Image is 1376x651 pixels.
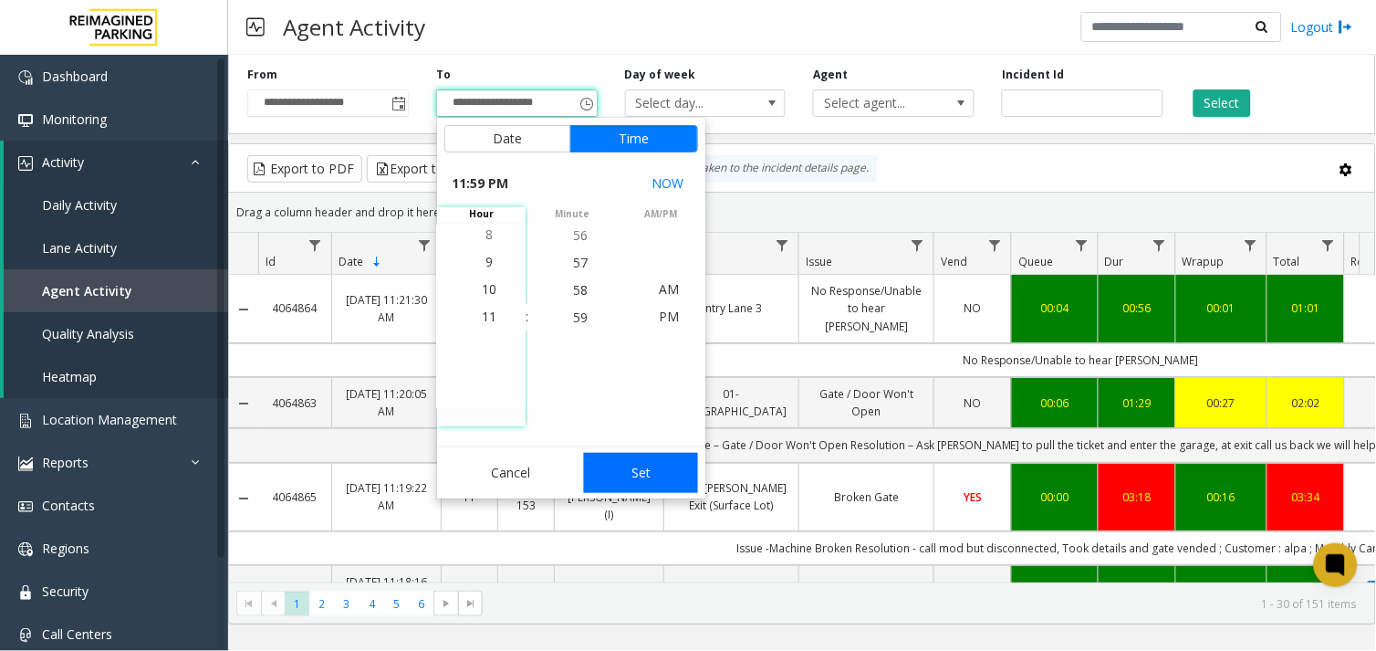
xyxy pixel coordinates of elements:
[1291,17,1353,37] a: Logout
[526,308,528,326] div: :
[659,280,679,298] span: AM
[573,226,588,244] span: 56
[1351,254,1372,269] span: Rec.
[247,67,277,83] label: From
[1187,299,1256,317] div: 00:01
[42,368,97,385] span: Heatmap
[1316,233,1340,257] a: Total Filter Menu
[528,207,617,221] span: minute
[360,592,384,616] span: Page 4
[247,155,362,183] button: Export to PDF
[4,355,228,398] a: Heatmap
[4,312,228,355] a: Quality Analysis
[1183,254,1225,269] span: Wrapup
[1278,299,1333,317] a: 01:01
[1278,488,1333,506] a: 03:34
[964,489,982,505] span: YES
[18,628,33,643] img: 'icon'
[1023,299,1087,317] a: 00:04
[309,592,334,616] span: Page 2
[42,497,95,514] span: Contacts
[1023,488,1087,506] a: 00:00
[42,454,89,471] span: Reports
[18,499,33,514] img: 'icon'
[464,596,478,611] span: Go to the last page
[1110,394,1164,412] a: 01:29
[770,233,795,257] a: Lane Filter Menu
[229,491,258,506] a: Collapse Details
[625,67,696,83] label: Day of week
[18,585,33,600] img: 'icon'
[42,239,117,257] span: Lane Activity
[964,395,982,411] span: NO
[675,385,787,420] a: 01-[GEOGRAPHIC_DATA]
[303,233,328,257] a: Id Filter Menu
[941,254,967,269] span: Vend
[1110,488,1164,506] a: 03:18
[482,308,496,325] span: 11
[452,171,508,196] span: 11:59 PM
[4,184,228,226] a: Daily Activity
[444,125,571,152] button: Date tab
[18,542,33,557] img: 'icon'
[269,394,320,412] a: 4064863
[675,299,787,317] a: Entry Lane 3
[339,254,363,269] span: Date
[439,596,453,611] span: Go to the next page
[1274,254,1300,269] span: Total
[274,5,434,49] h3: Agent Activity
[1018,254,1053,269] span: Queue
[810,282,923,335] a: No Response/Unable to hear [PERSON_NAME]
[437,207,526,221] span: hour
[343,291,430,326] a: [DATE] 11:21:30 AM
[810,488,923,506] a: Broken Gate
[285,592,309,616] span: Page 1
[573,281,588,299] span: 58
[482,280,496,298] span: 10
[573,309,588,326] span: 59
[659,308,679,325] span: PM
[433,591,458,616] span: Go to the next page
[1278,394,1333,412] a: 02:02
[813,67,848,83] label: Agent
[644,167,691,200] button: Select now
[388,90,408,116] span: Toggle popup
[1002,67,1064,83] label: Incident Id
[1105,254,1124,269] span: Dur
[42,153,84,171] span: Activity
[1023,394,1087,412] a: 00:06
[18,113,33,128] img: 'icon'
[229,196,1375,228] div: Drag a column header and drop it here to group by that column
[343,479,430,514] a: [DATE] 11:19:22 AM
[384,592,409,616] span: Page 5
[266,254,276,269] span: Id
[42,196,117,214] span: Daily Activity
[18,70,33,85] img: 'icon'
[905,233,930,257] a: Issue Filter Menu
[458,591,483,616] span: Go to the last page
[945,394,1000,412] a: NO
[229,396,258,411] a: Collapse Details
[1187,394,1256,412] a: 00:27
[1110,299,1164,317] a: 00:56
[810,385,923,420] a: Gate / Door Won't Open
[436,67,451,83] label: To
[945,299,1000,317] a: NO
[42,625,112,643] span: Call Centers
[18,457,33,471] img: 'icon'
[806,254,832,269] span: Issue
[370,255,384,269] span: Sortable
[570,125,698,152] button: Time tab
[573,254,588,271] span: 57
[18,156,33,171] img: 'icon'
[42,110,107,128] span: Monitoring
[485,226,493,243] span: 8
[42,282,132,299] span: Agent Activity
